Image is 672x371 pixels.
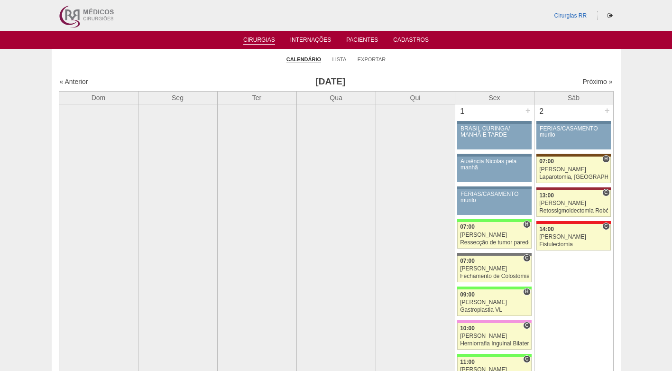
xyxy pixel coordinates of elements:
[457,222,531,249] a: H 07:00 [PERSON_NAME] Ressecção de tumor parede abdominal pélvica
[539,208,608,214] div: Retossigmoidectomia Robótica
[603,104,611,117] div: +
[539,192,554,199] span: 13:00
[460,273,529,279] div: Fechamento de Colostomia ou Enterostomia
[192,75,469,89] h3: [DATE]
[460,240,529,246] div: Ressecção de tumor parede abdominal pélvica
[608,13,613,19] i: Sair
[243,37,275,45] a: Cirurgias
[460,232,529,238] div: [PERSON_NAME]
[457,121,531,124] div: Key: Aviso
[534,104,549,119] div: 2
[602,189,609,196] span: Consultório
[460,341,529,347] div: Herniorrafia Inguinal Bilateral
[460,266,529,272] div: [PERSON_NAME]
[523,221,530,228] span: Hospital
[460,191,528,204] div: FÉRIAS/CASAMENTO murilo
[582,78,612,85] a: Próximo »
[460,299,529,306] div: [PERSON_NAME]
[138,91,217,104] th: Seg
[539,167,608,173] div: [PERSON_NAME]
[332,56,347,63] a: Lista
[457,320,531,323] div: Key: Albert Einstein
[457,124,531,149] a: BRASIL CURINGA/ MANHÃ E TARDE
[539,241,608,248] div: Fistulectomia
[460,223,475,230] span: 07:00
[457,189,531,215] a: FÉRIAS/CASAMENTO murilo
[286,56,321,63] a: Calendário
[460,325,475,332] span: 10:00
[554,12,587,19] a: Cirurgias RR
[457,253,531,256] div: Key: Santa Catarina
[536,121,610,124] div: Key: Aviso
[460,359,475,365] span: 11:00
[460,307,529,313] div: Gastroplastia VL
[393,37,429,46] a: Cadastros
[539,158,554,165] span: 07:00
[534,91,613,104] th: Sáb
[539,174,608,180] div: Laparotomia, [GEOGRAPHIC_DATA], Drenagem, Bridas
[523,254,530,262] span: Consultório
[457,287,531,289] div: Key: Brasil
[539,200,608,206] div: [PERSON_NAME]
[540,126,608,138] div: FÉRIAS/CASAMENTO murilo
[455,104,470,119] div: 1
[523,322,530,329] span: Consultório
[457,256,531,282] a: C 07:00 [PERSON_NAME] Fechamento de Colostomia ou Enterostomia
[524,104,532,117] div: +
[536,190,610,217] a: C 13:00 [PERSON_NAME] Retossigmoidectomia Robótica
[460,126,528,138] div: BRASIL CURINGA/ MANHÃ E TARDE
[460,333,529,339] div: [PERSON_NAME]
[536,124,610,149] a: FÉRIAS/CASAMENTO murilo
[358,56,386,63] a: Exportar
[460,158,528,171] div: Ausência Nicolas pela manhã
[59,91,138,104] th: Dom
[460,291,475,298] span: 09:00
[602,155,609,163] span: Hospital
[455,91,534,104] th: Sex
[536,187,610,190] div: Key: Sírio Libanês
[60,78,88,85] a: « Anterior
[376,91,455,104] th: Qui
[457,154,531,157] div: Key: Aviso
[536,224,610,250] a: C 14:00 [PERSON_NAME] Fistulectomia
[523,288,530,296] span: Hospital
[602,223,609,230] span: Consultório
[296,91,376,104] th: Qua
[217,91,296,104] th: Ter
[457,323,531,350] a: C 10:00 [PERSON_NAME] Herniorrafia Inguinal Bilateral
[539,226,554,232] span: 14:00
[536,157,610,183] a: H 07:00 [PERSON_NAME] Laparotomia, [GEOGRAPHIC_DATA], Drenagem, Bridas
[346,37,378,46] a: Pacientes
[457,157,531,182] a: Ausência Nicolas pela manhã
[290,37,331,46] a: Internações
[457,354,531,357] div: Key: Brasil
[457,219,531,222] div: Key: Brasil
[457,186,531,189] div: Key: Aviso
[536,154,610,157] div: Key: Santa Joana
[457,289,531,316] a: H 09:00 [PERSON_NAME] Gastroplastia VL
[536,221,610,224] div: Key: Assunção
[539,234,608,240] div: [PERSON_NAME]
[460,258,475,264] span: 07:00
[523,355,530,363] span: Consultório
